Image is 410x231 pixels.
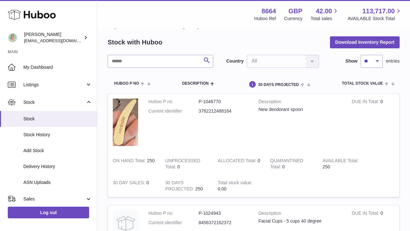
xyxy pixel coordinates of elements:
td: 250 [160,175,213,197]
td: 250 [318,153,370,175]
span: Sales [23,196,85,202]
span: 0.00 [218,186,227,191]
dd: P-1024943 [199,210,249,216]
div: Currency [284,16,303,22]
span: 30 DAYS PROJECTED [258,83,299,87]
span: Huboo P no [114,81,139,86]
dd: 3762212488164 [199,108,249,114]
span: Add Stock [23,148,92,154]
td: 0 [347,94,399,153]
strong: ALLOCATED Total [218,158,258,165]
span: Description [182,81,209,86]
label: Show [346,58,357,64]
dt: Huboo P no [148,99,199,105]
strong: 30 DAYS PROJECTED [165,180,195,193]
span: Total sales [310,16,339,22]
td: 0 [213,153,265,175]
span: 113,717.00 [362,7,395,16]
span: Stock History [23,132,92,138]
label: Country [226,58,244,64]
span: 0 [282,164,285,169]
dt: Current identifier [148,220,199,226]
span: Stock [23,116,92,122]
strong: 8664 [262,7,276,16]
td: 0 [160,153,213,175]
span: Total stock value [342,81,383,86]
strong: Description [259,99,342,106]
a: 42.00 Total sales [310,7,339,22]
span: Listings [23,82,85,88]
strong: Total stock value [218,180,252,187]
h2: Stock with Huboo [108,38,162,47]
strong: ON HAND Total [113,158,147,165]
strong: GBP [288,7,302,16]
strong: Description [259,210,342,218]
strong: AVAILABLE Total [322,158,358,165]
div: Facial Cups - 5 cups 40 degree [259,218,342,224]
button: Download Inventory Report [330,36,400,48]
dt: Current identifier [148,108,199,114]
dt: Huboo P no [148,210,199,216]
strong: UNPROCESSED Total [165,158,200,171]
strong: 30 DAY SALES [113,180,146,187]
a: Log out [8,207,89,218]
strong: QUARANTINED Total [270,158,303,171]
strong: DUE IN Total [352,99,380,106]
span: 42.00 [316,7,332,16]
span: Delivery History [23,164,92,170]
td: 0 [108,175,160,197]
strong: DUE IN Total [352,211,380,217]
span: Stock [23,99,85,105]
span: ASN Uploads [23,179,92,186]
div: [PERSON_NAME] [24,31,82,44]
span: AVAILABLE Stock Total [347,16,402,22]
span: My Dashboard [23,64,92,70]
img: hello@thefacialcuppingexpert.com [8,33,18,43]
div: New deodorant spoon [259,106,342,113]
img: product image [113,99,139,146]
dd: P-1048770 [199,99,249,105]
span: entries [386,58,400,64]
span: [EMAIL_ADDRESS][DOMAIN_NAME] [24,38,95,43]
dd: 8456372162372 [199,220,249,226]
td: 250 [108,153,160,175]
div: Huboo Ref [254,16,276,22]
a: 113,717.00 AVAILABLE Stock Total [347,7,402,22]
